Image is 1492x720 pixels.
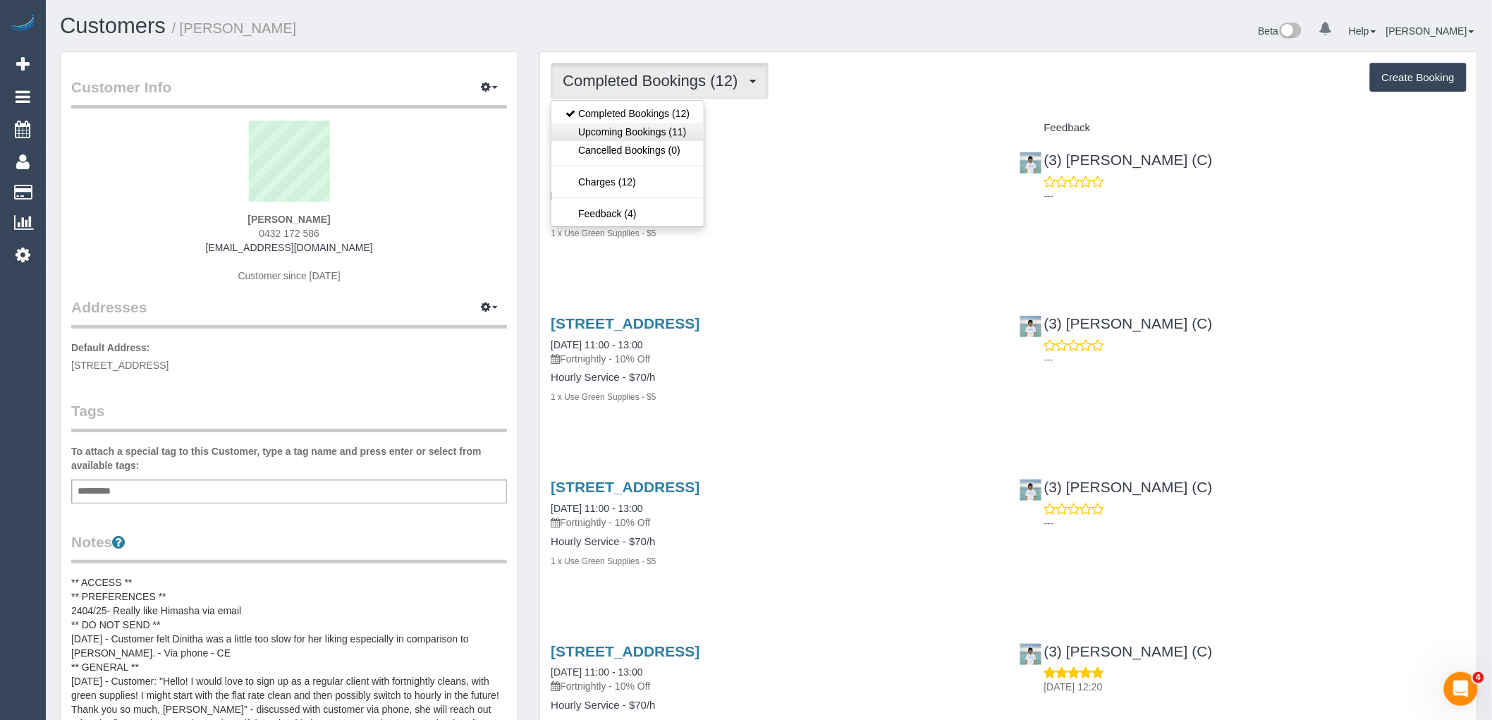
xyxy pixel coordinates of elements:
[1020,479,1213,495] a: (3) [PERSON_NAME] (C)
[551,123,704,141] a: Upcoming Bookings (11)
[551,205,704,223] a: Feedback (4)
[563,72,745,90] span: Completed Bookings (12)
[1020,316,1041,337] img: (3) Himasha Amarasinghe (C)
[1020,644,1041,665] img: (3) Himasha Amarasinghe (C)
[238,270,341,281] span: Customer since [DATE]
[551,208,998,220] h4: Hourly Service - $70/h
[551,679,998,693] p: Fortnightly - 10% Off
[206,242,373,253] a: [EMAIL_ADDRESS][DOMAIN_NAME]
[1020,152,1213,168] a: (3) [PERSON_NAME] (C)
[551,339,642,350] a: [DATE] 11:00 - 13:00
[1044,189,1467,203] p: ---
[551,666,642,678] a: [DATE] 11:00 - 13:00
[1349,25,1376,37] a: Help
[8,14,37,34] img: Automaid Logo
[551,63,768,99] button: Completed Bookings (12)
[551,188,998,202] p: Fortnightly - 10% Off
[71,532,507,563] legend: Notes
[247,214,330,225] strong: [PERSON_NAME]
[259,228,319,239] span: 0432 172 586
[551,228,656,238] small: 1 x Use Green Supplies - $5
[551,104,704,123] a: Completed Bookings (12)
[71,341,150,355] label: Default Address:
[71,77,507,109] legend: Customer Info
[1020,643,1213,659] a: (3) [PERSON_NAME] (C)
[1044,680,1467,694] p: [DATE] 12:20
[551,122,998,134] h4: Service
[551,515,998,530] p: Fortnightly - 10% Off
[551,643,699,659] a: [STREET_ADDRESS]
[551,141,704,159] a: Cancelled Bookings (0)
[551,700,998,712] h4: Hourly Service - $70/h
[1386,25,1474,37] a: [PERSON_NAME]
[1370,63,1467,92] button: Create Booking
[71,444,507,472] label: To attach a special tag to this Customer, type a tag name and press enter or select from availabl...
[172,20,297,36] small: / [PERSON_NAME]
[1044,516,1467,530] p: ---
[551,536,998,548] h4: Hourly Service - $70/h
[551,315,699,331] a: [STREET_ADDRESS]
[1473,672,1484,683] span: 4
[551,392,656,402] small: 1 x Use Green Supplies - $5
[551,479,699,495] a: [STREET_ADDRESS]
[1020,122,1467,134] h4: Feedback
[1444,672,1478,706] iframe: Intercom live chat
[551,503,642,514] a: [DATE] 11:00 - 13:00
[551,372,998,384] h4: Hourly Service - $70/h
[1278,23,1302,41] img: New interface
[71,401,507,432] legend: Tags
[1020,480,1041,501] img: (3) Himasha Amarasinghe (C)
[1020,315,1213,331] a: (3) [PERSON_NAME] (C)
[551,173,704,191] a: Charges (12)
[1044,353,1467,367] p: ---
[1020,152,1041,173] img: (3) Himasha Amarasinghe (C)
[1259,25,1302,37] a: Beta
[60,13,166,38] a: Customers
[71,360,169,371] span: [STREET_ADDRESS]
[551,352,998,366] p: Fortnightly - 10% Off
[551,556,656,566] small: 1 x Use Green Supplies - $5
